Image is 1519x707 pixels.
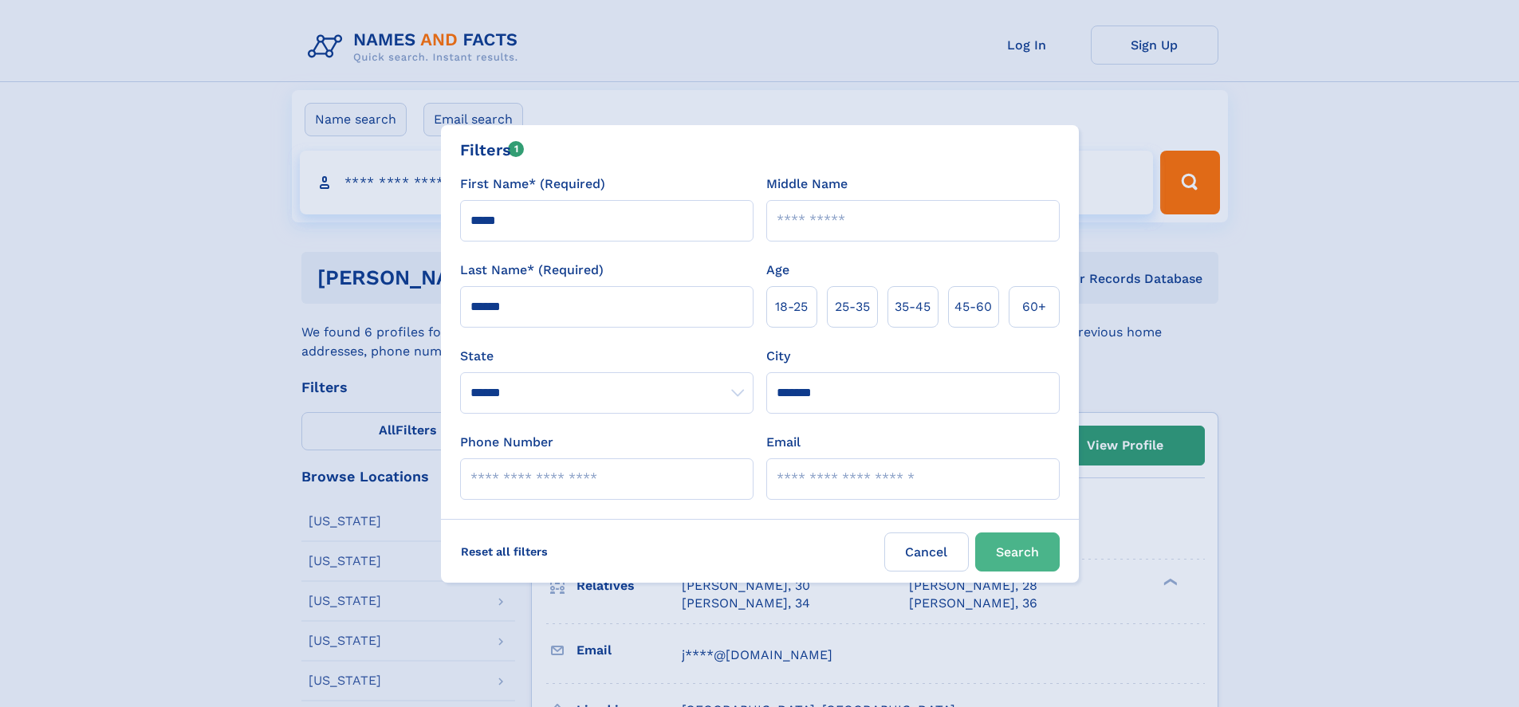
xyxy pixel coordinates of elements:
label: State [460,347,754,366]
button: Search [975,532,1060,571]
label: Email [766,433,801,452]
label: Phone Number [460,433,553,452]
span: 18‑25 [775,297,808,316]
label: Last Name* (Required) [460,261,604,280]
label: First Name* (Required) [460,175,605,194]
label: Reset all filters [451,532,558,571]
span: 35‑45 [895,297,931,316]
span: 60+ [1022,297,1046,316]
div: Filters [460,138,525,162]
label: Age [766,261,789,280]
label: Cancel [884,532,969,571]
label: Middle Name [766,175,848,194]
span: 25‑35 [835,297,870,316]
label: City [766,347,790,366]
span: 45‑60 [954,297,992,316]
